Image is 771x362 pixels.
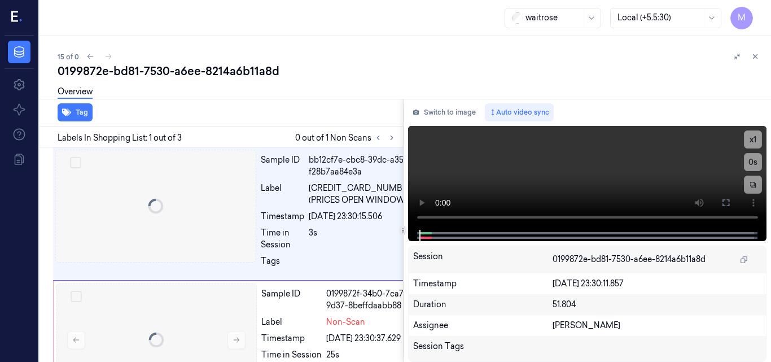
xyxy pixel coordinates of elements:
[413,251,553,269] div: Session
[413,278,553,290] div: Timestamp
[58,52,79,62] span: 15 of 0
[413,320,553,332] div: Assignee
[261,255,304,273] div: Tags
[261,154,304,178] div: Sample ID
[485,103,554,121] button: Auto video sync
[58,63,762,79] div: 0199872e-bd81-7530-a6ee-8214a6b11a8d
[326,333,414,344] div: [DATE] 23:30:37.629
[309,227,415,251] div: 3s
[553,278,762,290] div: [DATE] 23:30:11.857
[58,132,182,144] span: Labels In Shopping List: 1 out of 3
[413,341,553,359] div: Session Tags
[309,211,415,223] div: [DATE] 23:30:15.506
[553,254,706,265] span: 0199872e-bd81-7530-a6ee-8214a6b11a8d
[326,288,414,312] div: 0199872f-34b0-7ca7-9d37-8beffdaabb88
[295,131,398,145] span: 0 out of 1 Non Scans
[58,86,93,99] a: Overview
[309,154,415,178] div: bb12cf7e-cbc8-39dc-a353-f28b7aa84e3a
[326,316,365,328] span: Non-Scan
[261,316,322,328] div: Label
[744,130,762,149] button: x1
[261,349,322,361] div: Time in Session
[261,227,304,251] div: Time in Session
[261,182,304,206] div: Label
[408,103,480,121] button: Switch to image
[730,7,753,29] button: M
[553,299,762,311] div: 51.804
[309,182,415,206] span: [CREDIT_CARD_NUMBER] (PRICES OPEN WINDOW)
[70,157,81,168] button: Select row
[261,288,322,312] div: Sample ID
[71,291,82,302] button: Select row
[744,153,762,171] button: 0s
[58,103,93,121] button: Tag
[261,333,322,344] div: Timestamp
[326,349,414,361] div: 25s
[261,211,304,223] div: Timestamp
[413,299,553,311] div: Duration
[553,320,762,332] div: [PERSON_NAME]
